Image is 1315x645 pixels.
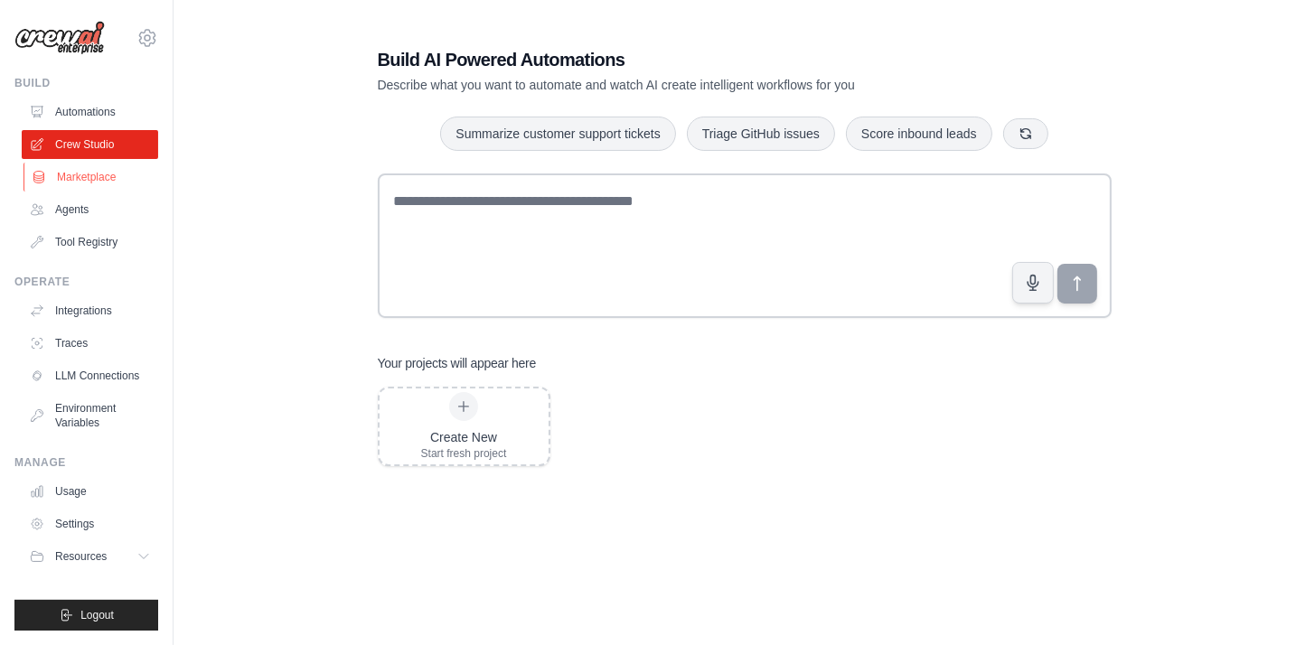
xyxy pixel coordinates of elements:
[22,394,158,437] a: Environment Variables
[14,21,105,55] img: Logo
[1003,118,1048,149] button: Get new suggestions
[421,446,507,461] div: Start fresh project
[80,608,114,622] span: Logout
[22,195,158,224] a: Agents
[14,76,158,90] div: Build
[23,163,160,192] a: Marketplace
[22,542,158,571] button: Resources
[22,98,158,126] a: Automations
[1225,558,1315,645] div: 채팅 위젯
[378,76,985,94] p: Describe what you want to automate and watch AI create intelligent workflows for you
[421,428,507,446] div: Create New
[22,509,158,538] a: Settings
[22,361,158,390] a: LLM Connections
[22,477,158,506] a: Usage
[55,549,107,564] span: Resources
[378,47,985,72] h1: Build AI Powered Automations
[14,455,158,470] div: Manage
[22,296,158,325] a: Integrations
[14,600,158,631] button: Logout
[14,275,158,289] div: Operate
[1012,262,1054,304] button: Click to speak your automation idea
[22,228,158,257] a: Tool Registry
[687,117,835,151] button: Triage GitHub issues
[22,329,158,358] a: Traces
[846,117,992,151] button: Score inbound leads
[378,354,537,372] h3: Your projects will appear here
[22,130,158,159] a: Crew Studio
[1225,558,1315,645] iframe: Chat Widget
[440,117,675,151] button: Summarize customer support tickets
